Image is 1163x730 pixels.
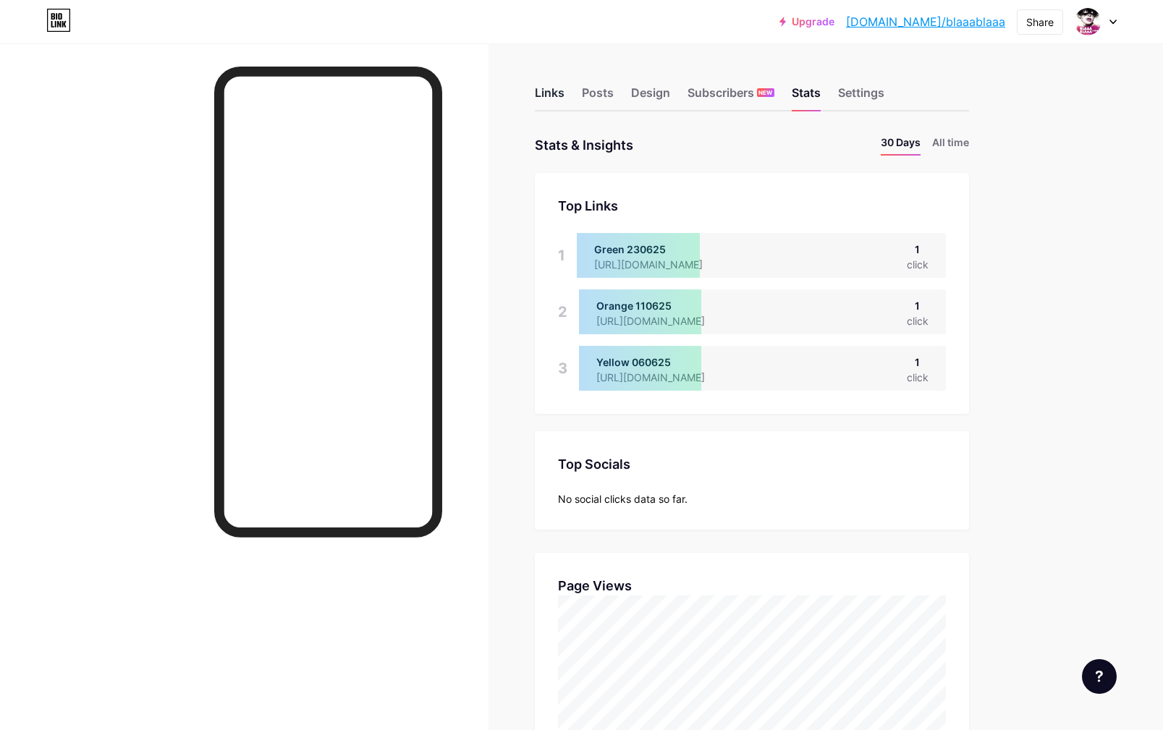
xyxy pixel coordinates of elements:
[907,355,929,370] div: 1
[582,84,614,110] div: Posts
[932,135,969,156] li: All time
[1026,14,1054,30] div: Share
[907,298,929,313] div: 1
[779,16,834,27] a: Upgrade
[758,88,772,97] span: NEW
[881,135,921,156] li: 30 Days
[558,454,946,474] div: Top Socials
[907,242,929,257] div: 1
[558,233,565,278] div: 1
[688,84,774,110] div: Subscribers
[907,257,929,272] div: click
[535,135,633,156] div: Stats & Insights
[558,491,946,506] div: No social clicks data so far.
[558,289,567,334] div: 2
[907,370,929,385] div: click
[631,84,670,110] div: Design
[846,13,1005,30] a: [DOMAIN_NAME]/blaaablaaa
[792,84,821,110] div: Stats
[1074,8,1101,35] img: blaaablaaa
[907,313,929,328] div: click
[558,346,567,391] div: 3
[535,84,564,110] div: Links
[558,576,946,595] div: Page Views
[558,196,946,216] div: Top Links
[838,84,884,110] div: Settings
